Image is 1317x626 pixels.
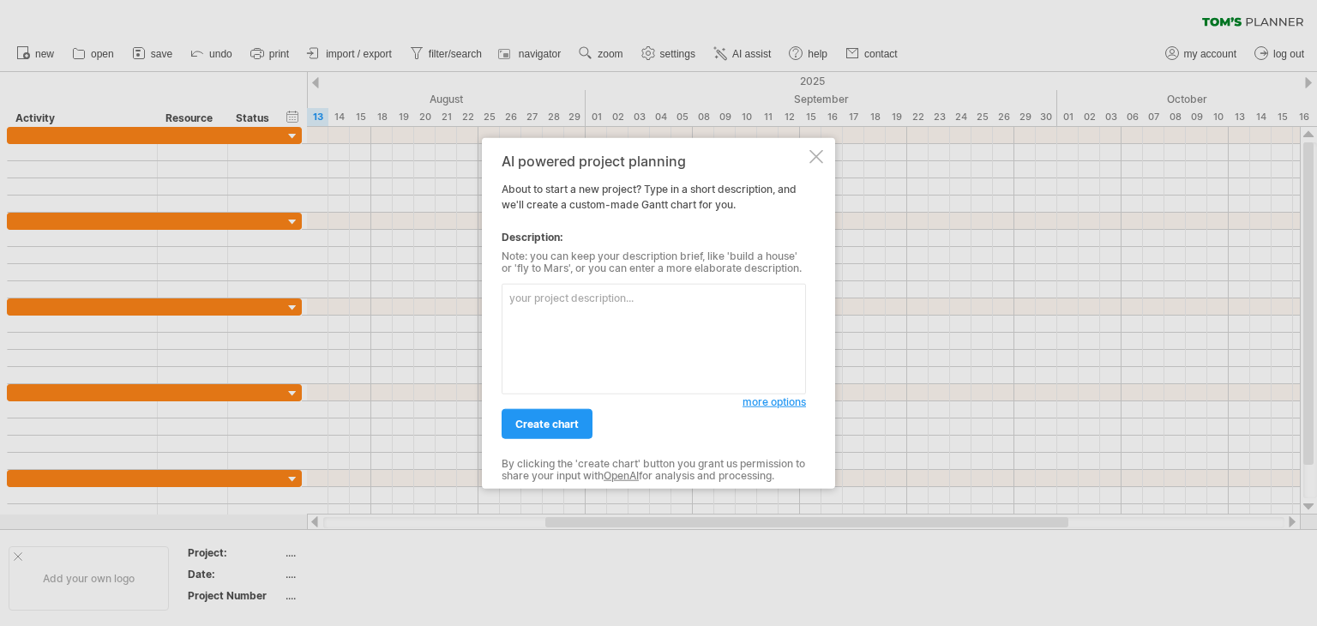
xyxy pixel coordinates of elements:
div: Note: you can keep your description brief, like 'build a house' or 'fly to Mars', or you can ente... [502,250,806,275]
a: more options [743,394,806,410]
div: Description: [502,230,806,245]
div: By clicking the 'create chart' button you grant us permission to share your input with for analys... [502,458,806,483]
div: AI powered project planning [502,153,806,169]
div: About to start a new project? Type in a short description, and we'll create a custom-made Gantt c... [502,153,806,473]
a: OpenAI [604,469,639,482]
a: create chart [502,409,592,439]
span: more options [743,395,806,408]
span: create chart [515,418,579,430]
